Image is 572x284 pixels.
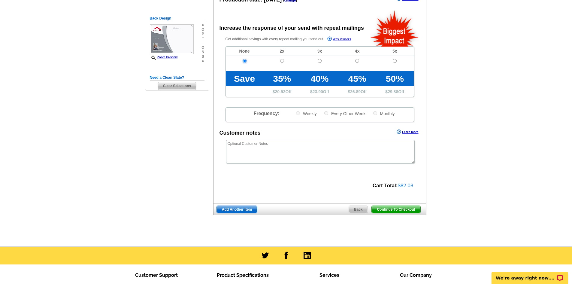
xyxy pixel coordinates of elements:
[388,89,398,94] span: 29.88
[349,206,368,213] span: Back
[370,10,419,47] img: biggestImpact.png
[158,82,196,90] span: Clear Selections
[301,71,338,86] td: 40%
[372,206,420,213] span: Continue To Checkout
[338,47,376,56] td: 4x
[216,206,257,213] a: Add Another Item
[324,111,365,116] label: Every Other Week
[275,89,286,94] span: 20.92
[373,111,395,116] label: Monthly
[397,130,418,134] a: Learn more
[338,71,376,86] td: 45%
[488,265,572,284] iframe: LiveChat chat widget
[150,16,204,21] h5: Back Design
[201,36,204,41] span: t
[376,47,413,56] td: 5x
[201,45,204,50] span: o
[296,111,300,115] input: Weekly
[253,111,279,116] span: Frequency:
[219,129,261,137] div: Customer notes
[301,47,338,56] td: 3x
[263,86,301,97] td: $ Off
[327,36,351,43] a: Why it works
[349,206,368,213] a: Back
[150,24,194,54] img: small-thumb.jpg
[217,272,269,278] span: Product Specifications
[201,54,204,59] span: s
[150,56,178,59] a: Zoom Preview
[226,71,263,86] td: Save
[135,272,178,278] span: Customer Support
[398,183,413,188] span: $82.08
[201,32,204,36] span: p
[324,111,328,115] input: Every Other Week
[376,86,413,97] td: $ Off
[400,272,432,278] span: Our Company
[226,47,263,56] td: None
[219,24,364,32] div: Increase the response of your send with repeat mailings
[313,89,323,94] span: 23.90
[201,50,204,54] span: n
[376,71,413,86] td: 50%
[319,272,339,278] span: Services
[263,47,301,56] td: 2x
[373,183,398,188] strong: Cart Total:
[217,206,257,213] span: Add Another Item
[225,36,364,43] p: Get additional savings with every repeat mailing you send out.
[295,111,317,116] label: Weekly
[201,23,204,27] span: »
[301,86,338,97] td: $ Off
[263,71,301,86] td: 35%
[201,27,204,32] span: o
[201,59,204,63] span: »
[350,89,361,94] span: 26.89
[201,41,204,45] span: i
[338,86,376,97] td: $ Off
[150,75,204,81] h5: Need a Clean Slate?
[373,111,377,115] input: Monthly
